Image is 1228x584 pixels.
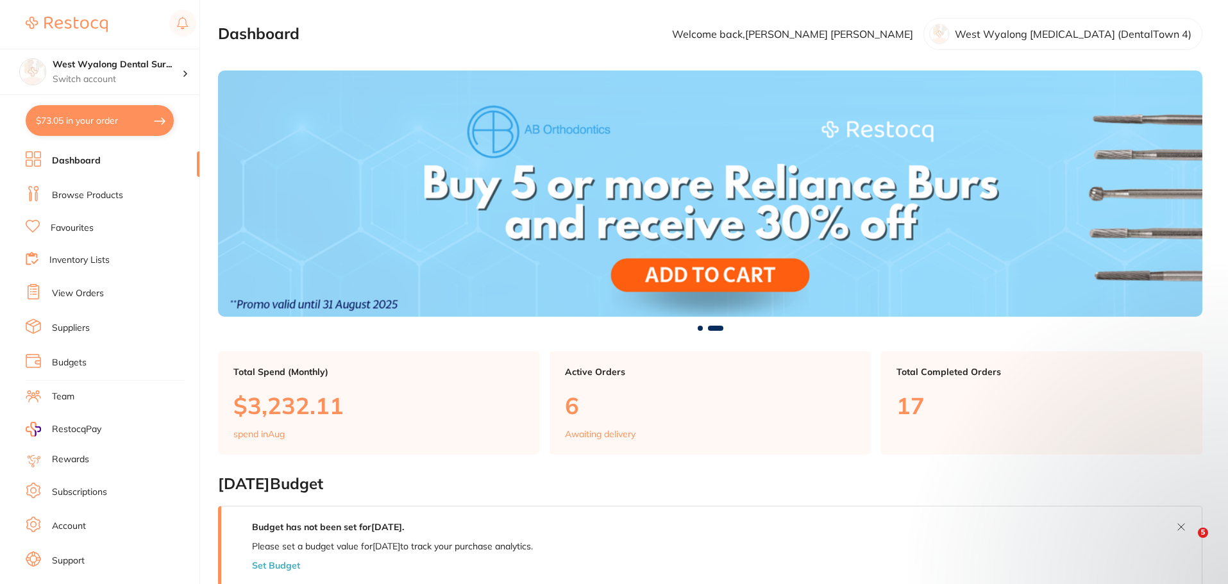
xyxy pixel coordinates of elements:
a: Total Spend (Monthly)$3,232.11spend inAug [218,351,539,455]
strong: Budget has not been set for [DATE] . [252,521,404,533]
a: Browse Products [52,189,123,202]
a: Restocq Logo [26,10,108,39]
iframe: Intercom notifications message [965,271,1222,549]
a: Support [52,555,85,567]
iframe: Intercom live chat [1172,528,1202,558]
a: Subscriptions [52,486,107,499]
a: Rewards [52,453,89,466]
p: Total Completed Orders [896,367,1187,377]
p: 6 [565,392,855,419]
a: RestocqPay [26,422,101,437]
p: West Wyalong [MEDICAL_DATA] (DentalTown 4) [955,28,1191,40]
a: Suppliers [52,322,90,335]
h2: [DATE] Budget [218,475,1202,493]
a: Account [52,520,86,533]
p: Active Orders [565,367,855,377]
a: Active Orders6Awaiting delivery [550,351,871,455]
a: Budgets [52,356,87,369]
a: View Orders [52,287,104,300]
a: Total Completed Orders17 [881,351,1202,455]
p: Total Spend (Monthly) [233,367,524,377]
a: Inventory Lists [49,254,110,267]
p: Awaiting delivery [565,429,635,439]
span: 5 [1198,528,1208,538]
button: $73.05 in your order [26,105,174,136]
a: Favourites [51,222,94,235]
h2: Dashboard [218,25,299,43]
a: Dashboard [52,154,101,167]
p: spend in Aug [233,429,285,439]
p: Please set a budget value for [DATE] to track your purchase analytics. [252,541,533,551]
span: RestocqPay [52,423,101,436]
img: Dashboard [218,71,1202,317]
button: Set Budget [252,560,300,571]
p: 17 [896,392,1187,419]
a: Team [52,390,74,403]
h4: West Wyalong Dental Surgery (DentalTown 4) [53,58,182,71]
img: Restocq Logo [26,17,108,32]
p: $3,232.11 [233,392,524,419]
p: Switch account [53,73,182,86]
p: Welcome back, [PERSON_NAME] [PERSON_NAME] [672,28,913,40]
img: RestocqPay [26,422,41,437]
img: West Wyalong Dental Surgery (DentalTown 4) [20,59,46,85]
